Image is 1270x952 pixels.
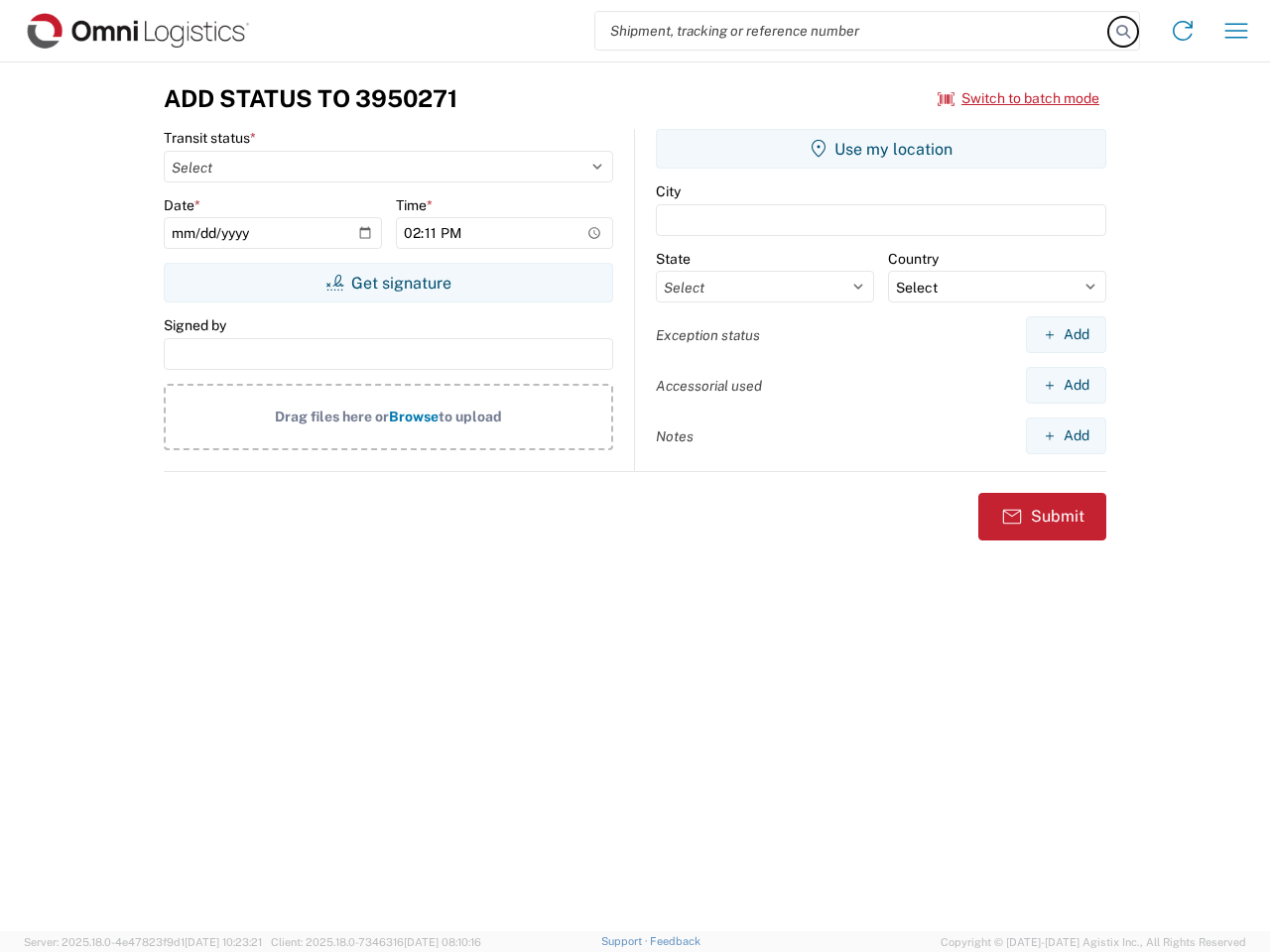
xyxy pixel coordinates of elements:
[164,316,226,334] label: Signed by
[389,409,439,424] span: Browse
[164,196,200,214] label: Date
[1026,316,1106,353] button: Add
[656,250,691,268] label: State
[656,129,1106,169] button: Use my location
[595,12,1109,50] input: Shipment, tracking or reference number
[275,409,389,424] span: Drag files here or
[601,935,651,947] a: Support
[656,427,694,445] label: Notes
[164,263,613,302] button: Get signature
[164,129,256,147] label: Transit status
[941,933,1246,951] span: Copyright © [DATE]-[DATE] Agistix Inc., All Rights Reserved
[164,84,457,113] h3: Add Status to 3950271
[938,82,1099,115] button: Switch to batch mode
[978,493,1106,540] button: Submit
[24,936,262,948] span: Server: 2025.18.0-4e47823f9d1
[185,936,262,948] span: [DATE] 10:23:21
[1026,367,1106,404] button: Add
[396,196,433,214] label: Time
[656,182,681,200] label: City
[650,935,700,947] a: Feedback
[656,326,760,344] label: Exception status
[439,409,502,424] span: to upload
[271,936,481,948] span: Client: 2025.18.0-7346316
[888,250,939,268] label: Country
[656,377,762,395] label: Accessorial used
[404,936,481,948] span: [DATE] 08:10:16
[1026,417,1106,454] button: Add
